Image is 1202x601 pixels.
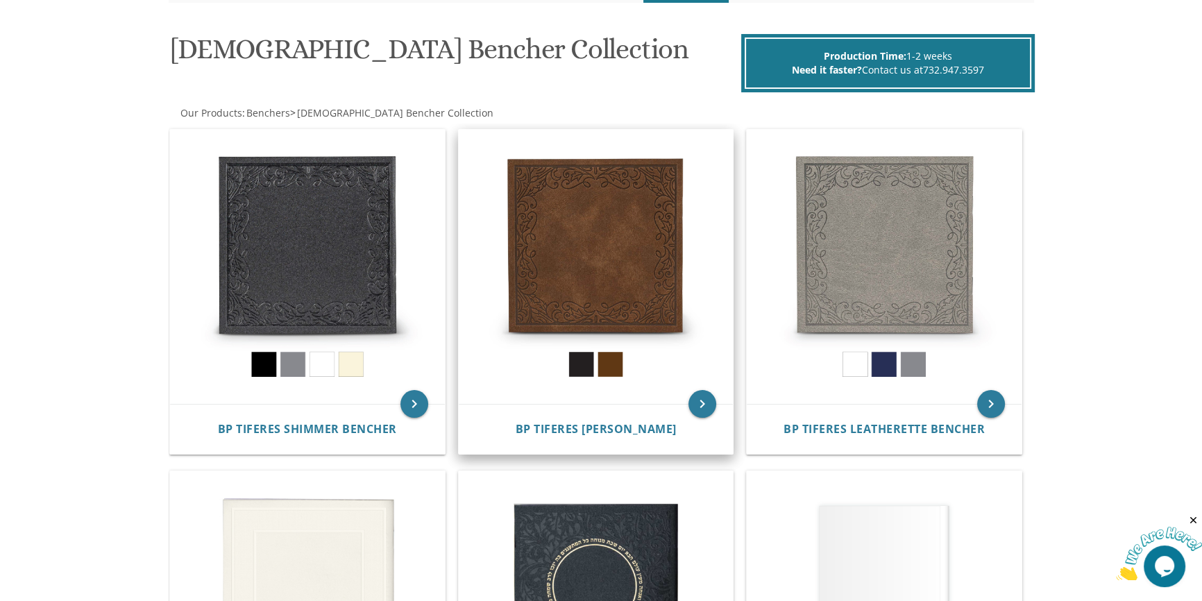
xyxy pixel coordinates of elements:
div: : [169,106,602,120]
span: > [290,106,493,119]
a: 732.947.3597 [923,63,984,76]
iframe: chat widget [1116,514,1202,580]
span: BP Tiferes Leatherette Bencher [784,421,985,437]
img: BP Tiferes Suede Bencher [459,130,734,405]
span: BP Tiferes [PERSON_NAME] [515,421,676,437]
a: Benchers [245,106,290,119]
span: Production Time: [824,49,906,62]
a: BP Tiferes [PERSON_NAME] [515,423,676,436]
span: BP Tiferes Shimmer Bencher [218,421,397,437]
a: keyboard_arrow_right [688,390,716,418]
div: 1-2 weeks Contact us at [745,37,1031,89]
a: Our Products [179,106,242,119]
img: BP Tiferes Leatherette Bencher [747,130,1022,405]
a: BP Tiferes Leatherette Bencher [784,423,985,436]
span: Benchers [246,106,290,119]
h1: [DEMOGRAPHIC_DATA] Bencher Collection [171,34,737,75]
a: [DEMOGRAPHIC_DATA] Bencher Collection [296,106,493,119]
a: BP Tiferes Shimmer Bencher [218,423,397,436]
span: Need it faster? [792,63,862,76]
a: keyboard_arrow_right [400,390,428,418]
span: [DEMOGRAPHIC_DATA] Bencher Collection [297,106,493,119]
a: keyboard_arrow_right [977,390,1005,418]
img: BP Tiferes Shimmer Bencher [170,130,445,405]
